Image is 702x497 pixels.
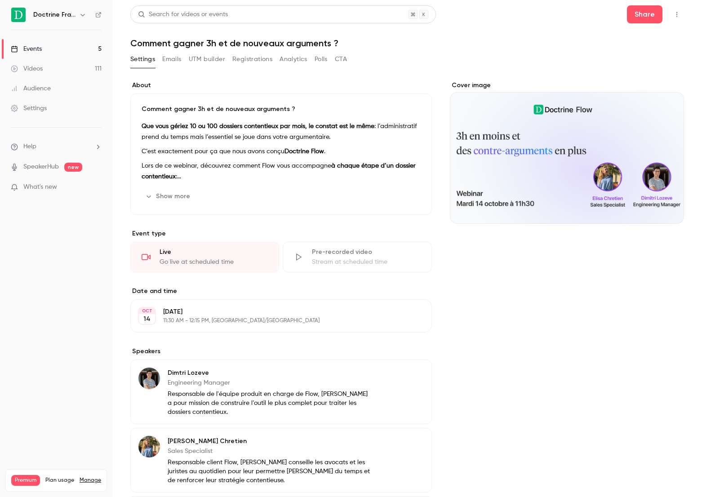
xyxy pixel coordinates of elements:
[33,10,76,19] h6: Doctrine France
[168,378,373,387] p: Engineering Manager
[627,5,662,23] button: Share
[23,162,59,172] a: SpeakerHub
[91,183,102,191] iframe: Noticeable Trigger
[283,242,431,272] div: Pre-recorded videoStream at scheduled time
[143,315,151,324] p: 14
[450,81,684,224] section: Cover image
[130,287,432,296] label: Date and time
[45,477,74,484] span: Plan usage
[315,52,328,67] button: Polls
[162,52,181,67] button: Emails
[284,148,324,155] strong: Doctrine Flow
[11,8,26,22] img: Doctrine France
[232,52,272,67] button: Registrations
[142,105,421,114] p: Comment gagner 3h et de nouveaux arguments ?
[11,475,40,486] span: Premium
[23,182,57,192] span: What's new
[11,64,43,73] div: Videos
[168,447,373,456] p: Sales Specialist
[280,52,307,67] button: Analytics
[130,347,432,356] label: Speakers
[163,317,384,324] p: 11:30 AM - 12:15 PM, [GEOGRAPHIC_DATA]/[GEOGRAPHIC_DATA]
[80,477,101,484] a: Manage
[23,142,36,151] span: Help
[160,257,268,266] div: Go live at scheduled time
[138,436,160,457] img: Elisa Chretien
[168,368,373,377] p: Dimtri Lozeve
[64,163,82,172] span: new
[130,242,279,272] div: LiveGo live at scheduled time
[142,160,421,182] p: Lors de ce webinar, découvrez comment Flow vous accompagne :
[130,359,432,424] div: Dimtri LozeveDimtri LozeveEngineering ManagerResponsable de l'équipe produit en charge de Flow, [...
[312,257,420,266] div: Stream at scheduled time
[163,307,384,316] p: [DATE]
[160,248,268,257] div: Live
[11,84,51,93] div: Audience
[312,248,420,257] div: Pre-recorded video
[450,81,684,90] label: Cover image
[168,437,373,446] p: [PERSON_NAME] Chretien
[168,458,373,485] p: Responsable client Flow, [PERSON_NAME] conseille les avocats et les juristes au quotidien pour le...
[11,44,42,53] div: Events
[138,10,228,19] div: Search for videos or events
[189,52,225,67] button: UTM builder
[142,123,374,129] strong: Que vous gériez 10 ou 100 dossiers contentieux par mois, le constat est le même
[142,121,421,142] p: : l’administratif prend du temps mais l’essentiel se joue dans votre argumentaire.
[168,390,373,417] p: Responsable de l'équipe produit en charge de Flow, [PERSON_NAME] a pour mission de construire l’o...
[11,104,47,113] div: Settings
[139,308,155,314] div: OCT
[130,52,155,67] button: Settings
[11,142,102,151] li: help-dropdown-opener
[130,38,684,49] h1: Comment gagner 3h et de nouveaux arguments ?
[142,146,421,157] p: C’est exactement pour ça que nous avons conçu .
[130,81,432,90] label: About
[142,189,195,204] button: Show more
[130,428,432,493] div: Elisa Chretien[PERSON_NAME] ChretienSales SpecialistResponsable client Flow, [PERSON_NAME] consei...
[138,368,160,389] img: Dimtri Lozeve
[335,52,347,67] button: CTA
[130,229,432,238] p: Event type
